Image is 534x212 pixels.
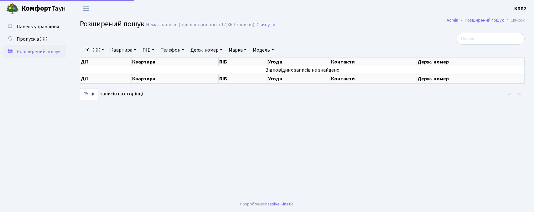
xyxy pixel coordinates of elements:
[80,88,98,100] select: записів на сторінці
[80,74,132,83] th: Дії
[140,45,157,55] a: ПІБ
[250,45,276,55] a: Модель
[158,45,187,55] a: Телефон
[219,74,268,83] th: ПІБ
[3,45,66,58] a: Розширений пошук
[80,58,132,66] th: Дії
[17,23,59,30] span: Панель управління
[91,45,106,55] a: ЖК
[330,74,417,83] th: Контакти
[226,45,249,55] a: Марка
[188,45,225,55] a: Держ. номер
[80,66,525,74] td: Відповідних записів не знайдено
[80,88,143,100] label: записів на сторінці
[132,74,218,83] th: Квартира
[78,3,94,14] button: Переключити навігацію
[267,74,330,83] th: Угода
[17,36,47,43] span: Пропуск в ЖК
[437,14,534,27] nav: breadcrumb
[417,74,525,83] th: Держ. номер
[17,48,60,55] span: Розширений пошук
[219,58,268,66] th: ПІБ
[21,3,66,14] span: Таун
[108,45,139,55] a: Квартира
[6,3,19,15] img: logo.png
[514,5,526,12] b: КПП2
[240,201,294,208] div: Розроблено .
[447,17,458,23] a: Admin
[267,58,330,66] th: Угода
[264,201,293,207] a: Massive Kinetic
[3,33,66,45] a: Пропуск в ЖК
[330,58,417,66] th: Контакти
[257,22,275,28] a: Скинути
[132,58,219,66] th: Квартира
[504,17,525,24] li: Список
[146,22,255,28] div: Немає записів (відфільтровано з 17,869 записів).
[465,17,504,23] a: Розширений пошук
[3,20,66,33] a: Панель управління
[514,5,526,13] a: КПП2
[21,3,51,13] b: Комфорт
[457,33,525,45] input: Пошук...
[80,18,144,29] span: Розширений пошук
[417,58,525,66] th: Держ. номер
